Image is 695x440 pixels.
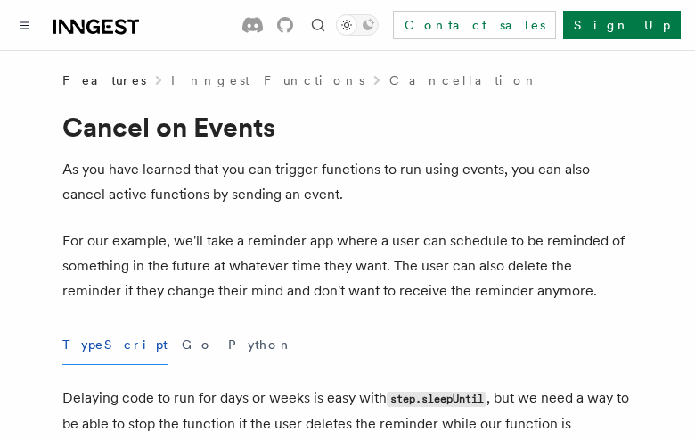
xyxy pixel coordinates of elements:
[62,157,633,207] p: As you have learned that you can trigger functions to run using events, you can also cancel activ...
[62,228,633,303] p: For our example, we'll take a reminder app where a user can schedule to be reminded of something ...
[171,71,364,89] a: Inngest Functions
[563,11,681,39] a: Sign Up
[307,14,329,36] button: Find something...
[336,14,379,36] button: Toggle dark mode
[387,392,487,407] code: step.sleepUntil
[182,325,214,365] button: Go
[62,325,168,365] button: TypeScript
[228,325,293,365] button: Python
[62,111,633,143] h1: Cancel on Events
[62,71,146,89] span: Features
[14,14,36,36] button: Toggle navigation
[389,71,539,89] a: Cancellation
[393,11,556,39] a: Contact sales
